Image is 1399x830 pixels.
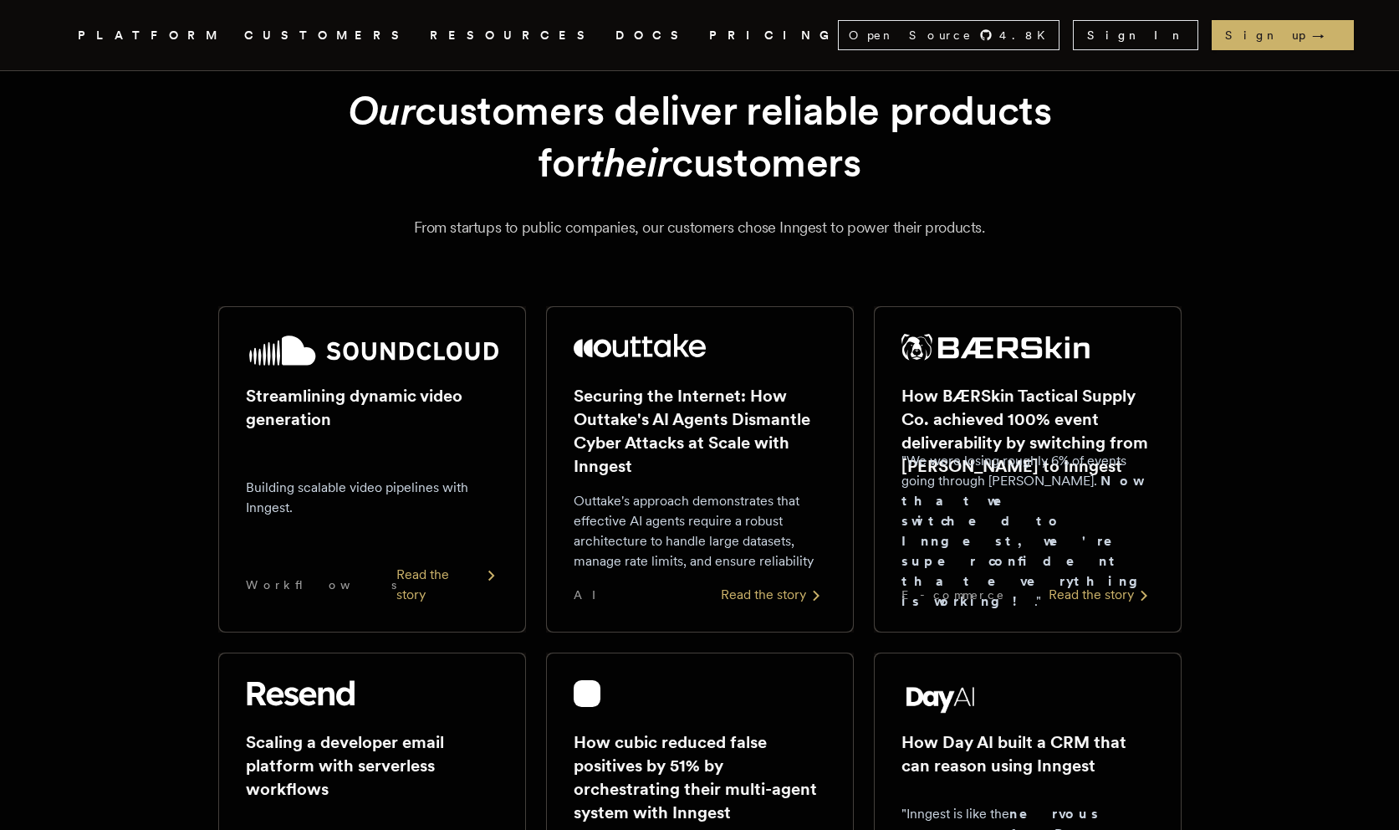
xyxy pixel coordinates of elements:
p: From startups to public companies, our customers chose Inngest to power their products. [98,216,1302,239]
h2: How BÆRSkin Tactical Supply Co. achieved 100% event deliverability by switching from [PERSON_NAME... [901,384,1154,478]
h2: How cubic reduced false positives by 51% by orchestrating their multi-agent system with Inngest [574,730,826,824]
p: Outtake's approach demonstrates that effective AI agents require a robust architecture to handle ... [574,491,826,571]
img: BÆRSkin Tactical Supply Co. [901,334,1090,361]
h2: Streamlining dynamic video generation [246,384,498,431]
h2: How Day AI built a CRM that can reason using Inngest [901,730,1154,777]
button: PLATFORM [78,25,224,46]
p: Building scalable video pipelines with Inngest. [246,478,498,518]
img: Resend [246,680,355,707]
button: RESOURCES [430,25,595,46]
span: Open Source [849,27,973,44]
a: Outtake logoSecuring the Internet: How Outtake's AI Agents Dismantle Cyber Attacks at Scale with ... [546,306,854,633]
div: Read the story [721,585,826,605]
span: 4.8 K [999,27,1055,44]
h2: Scaling a developer email platform with serverless workflows [246,730,498,801]
h1: customers deliver reliable products for customers [258,85,1141,189]
strong: Now that we switched to Inngest, we're super confident that everything is working! [901,473,1151,609]
a: PRICING [709,25,838,46]
div: Read the story [396,565,498,605]
img: Day AI [901,680,980,714]
em: Our [348,86,416,135]
img: cubic [574,680,600,707]
span: AI [574,587,610,603]
span: E-commerce [901,587,1005,603]
p: "We were losing roughly 6% of events going through [PERSON_NAME]. ." [901,451,1154,612]
a: SoundCloud logoStreamlining dynamic video generationBuilding scalable video pipelines with Innges... [218,306,526,633]
div: Read the story [1049,585,1154,605]
a: DOCS [615,25,689,46]
em: their [590,138,671,187]
h2: Securing the Internet: How Outtake's AI Agents Dismantle Cyber Attacks at Scale with Inngest [574,384,826,478]
a: CUSTOMERS [244,25,410,46]
span: → [1312,27,1340,44]
span: Workflows [246,576,396,593]
a: BÆRSkin Tactical Supply Co. logoHow BÆRSkin Tactical Supply Co. achieved 100% event deliverabilit... [874,306,1182,633]
img: SoundCloud [246,334,498,367]
a: Sign In [1073,20,1198,50]
a: Sign up [1212,20,1354,50]
img: Outtake [574,334,707,357]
